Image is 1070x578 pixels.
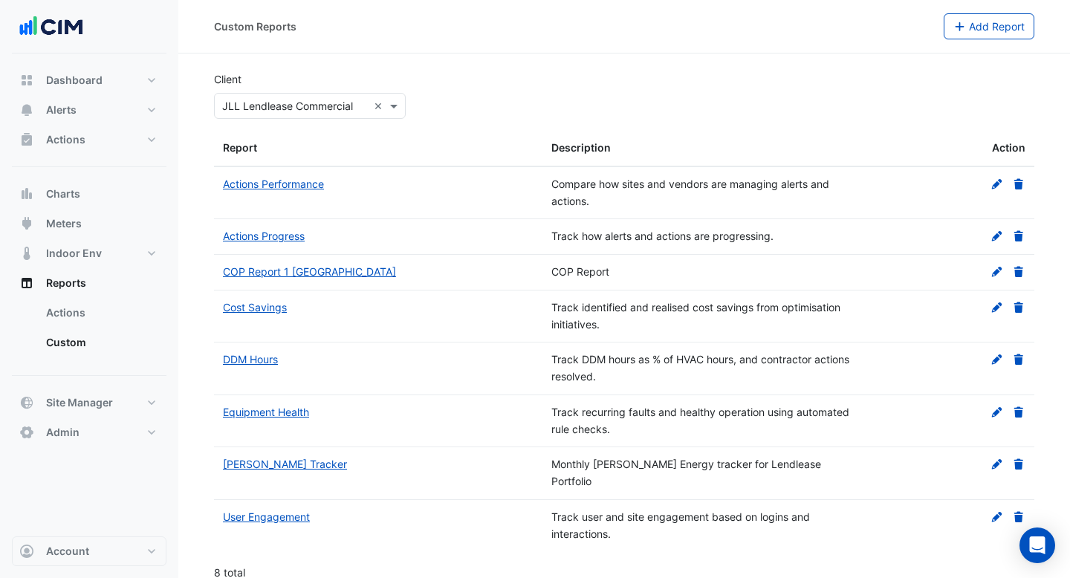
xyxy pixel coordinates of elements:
div: Track recurring faults and healthy operation using automated rule checks. [551,404,862,438]
a: Delete [1012,265,1025,278]
button: Admin [12,418,166,447]
button: Meters [12,209,166,238]
a: Actions Progress [223,230,305,242]
a: User Engagement [223,510,310,523]
div: Reports [12,298,166,363]
a: Actions [34,298,166,328]
span: Indoor Env [46,246,102,261]
a: Delete [1012,230,1025,242]
span: Reports [46,276,86,290]
a: COP Report 1 [GEOGRAPHIC_DATA] [223,265,396,278]
app-icon: Admin [19,425,34,440]
app-icon: Alerts [19,103,34,117]
span: Actions [46,132,85,147]
span: Charts [46,186,80,201]
span: Site Manager [46,395,113,410]
a: Actions Performance [223,178,324,190]
button: Alerts [12,95,166,125]
div: Open Intercom Messenger [1019,527,1055,563]
a: DDM Hours [223,353,278,366]
a: Delete [1012,353,1025,366]
span: Report [223,141,257,154]
app-icon: Site Manager [19,395,34,410]
button: Reports [12,268,166,298]
a: Edit [990,230,1004,242]
a: Delete [1012,178,1025,190]
button: Actions [12,125,166,155]
button: Dashboard [12,65,166,95]
span: Action [992,140,1025,157]
a: Edit [990,178,1004,190]
app-icon: Dashboard [19,73,34,88]
div: Track how alerts and actions are progressing. [551,228,862,245]
a: Delete [1012,458,1025,470]
a: Edit [990,353,1004,366]
a: Delete [1012,510,1025,523]
a: Edit [990,406,1004,418]
span: Clear [374,98,386,114]
a: Edit [990,458,1004,470]
div: Track DDM hours as % of HVAC hours, and contractor actions resolved. [551,351,862,386]
app-icon: Charts [19,186,34,201]
app-icon: Meters [19,216,34,231]
span: Alerts [46,103,77,117]
span: Admin [46,425,80,440]
div: Compare how sites and vendors are managing alerts and actions. [551,176,862,210]
button: Add Report [944,13,1035,39]
a: Cost Savings [223,301,287,314]
app-icon: Actions [19,132,34,147]
img: Company Logo [18,12,85,42]
button: Charts [12,179,166,209]
a: Edit [990,301,1004,314]
div: Custom Reports [214,19,296,34]
a: Custom [34,328,166,357]
div: COP Report [551,264,862,281]
a: Delete [1012,301,1025,314]
div: Track user and site engagement based on logins and interactions. [551,509,862,543]
a: Equipment Health [223,406,309,418]
span: Dashboard [46,73,103,88]
span: Meters [46,216,82,231]
div: Monthly [PERSON_NAME] Energy tracker for Lendlease Portfolio [551,456,862,490]
button: Site Manager [12,388,166,418]
a: Edit [990,265,1004,278]
app-icon: Reports [19,276,34,290]
button: Account [12,536,166,566]
span: Description [551,141,611,154]
a: Delete [1012,406,1025,418]
app-icon: Indoor Env [19,246,34,261]
a: Edit [990,510,1004,523]
span: Add Report [969,20,1025,33]
span: Account [46,544,89,559]
a: [PERSON_NAME] Tracker [223,458,347,470]
div: Track identified and realised cost savings from optimisation initiatives. [551,299,862,334]
button: Indoor Env [12,238,166,268]
label: Client [214,71,241,87]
